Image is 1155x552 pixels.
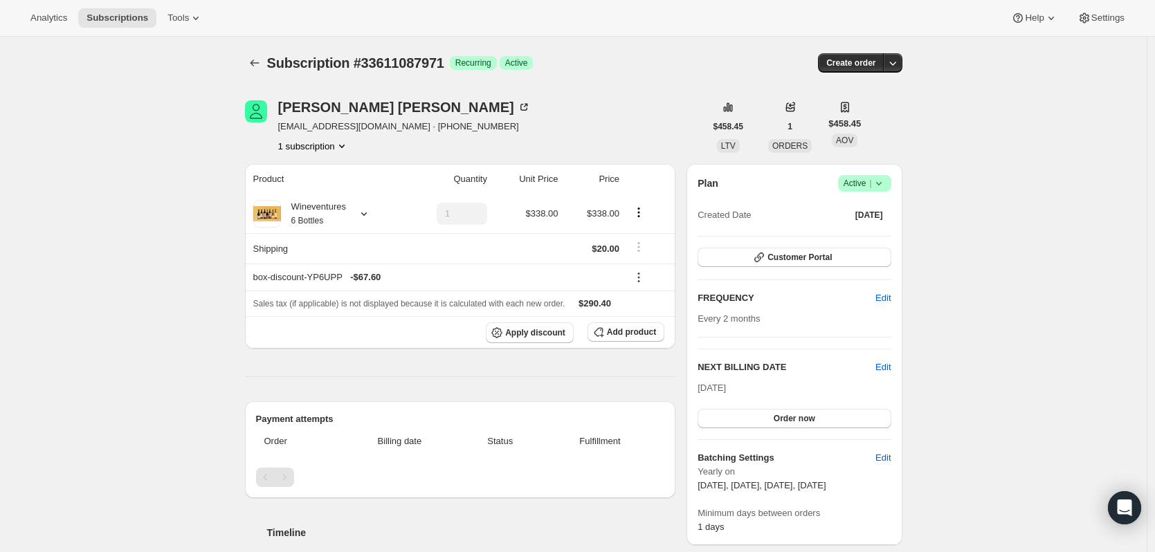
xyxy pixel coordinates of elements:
[491,164,563,194] th: Unit Price
[343,434,457,448] span: Billing date
[698,383,726,393] span: [DATE]
[30,12,67,24] span: Analytics
[698,291,875,305] h2: FREQUENCY
[875,360,891,374] button: Edit
[855,210,883,221] span: [DATE]
[87,12,148,24] span: Subscriptions
[245,233,403,264] th: Shipping
[628,205,650,220] button: Product actions
[869,178,871,189] span: |
[818,53,884,73] button: Create order
[844,176,886,190] span: Active
[245,164,403,194] th: Product
[698,506,891,520] span: Minimum days between orders
[875,291,891,305] span: Edit
[698,360,875,374] h2: NEXT BILLING DATE
[587,208,619,219] span: $338.00
[505,57,528,68] span: Active
[698,480,826,490] span: [DATE], [DATE], [DATE], [DATE]
[698,208,751,222] span: Created Date
[291,216,324,226] small: 6 Bottles
[607,326,656,338] span: Add product
[455,57,491,68] span: Recurring
[698,176,718,190] h2: Plan
[788,121,792,132] span: 1
[245,53,264,73] button: Subscriptions
[526,208,558,219] span: $338.00
[253,270,620,284] div: box-discount-YP6UPP
[278,139,349,153] button: Product actions
[278,120,531,134] span: [EMAIL_ADDRESS][DOMAIN_NAME] · [PHONE_NUMBER]
[579,298,611,309] span: $290.40
[698,522,724,532] span: 1 days
[167,12,189,24] span: Tools
[828,117,861,131] span: $458.45
[22,8,75,28] button: Analytics
[1025,12,1044,24] span: Help
[256,468,665,487] nav: Pagination
[867,287,899,309] button: Edit
[628,239,650,255] button: Shipping actions
[1108,491,1141,524] div: Open Intercom Messenger
[281,200,346,228] div: Wineventures
[403,164,491,194] th: Quantity
[875,451,891,465] span: Edit
[267,526,676,540] h2: Timeline
[588,322,664,342] button: Add product
[847,205,891,225] button: [DATE]
[486,322,574,343] button: Apply discount
[563,164,624,194] th: Price
[465,434,536,448] span: Status
[698,313,760,324] span: Every 2 months
[1003,8,1066,28] button: Help
[267,55,444,71] span: Subscription #33611087971
[1091,12,1125,24] span: Settings
[721,141,736,151] span: LTV
[544,434,656,448] span: Fulfillment
[505,327,565,338] span: Apply discount
[713,121,743,132] span: $458.45
[256,426,339,457] th: Order
[592,243,619,254] span: $20.00
[698,451,875,465] h6: Batching Settings
[698,248,891,267] button: Customer Portal
[826,57,875,68] span: Create order
[698,465,891,479] span: Yearly on
[867,447,899,469] button: Edit
[1069,8,1133,28] button: Settings
[350,270,381,284] span: - $67.60
[767,252,832,263] span: Customer Portal
[779,117,801,136] button: 1
[836,136,853,145] span: AOV
[698,409,891,428] button: Order now
[774,413,815,424] span: Order now
[705,117,752,136] button: $458.45
[159,8,211,28] button: Tools
[78,8,156,28] button: Subscriptions
[772,141,808,151] span: ORDERS
[245,100,267,122] span: Gina Dopp
[256,412,665,426] h2: Payment attempts
[253,299,565,309] span: Sales tax (if applicable) is not displayed because it is calculated with each new order.
[278,100,531,114] div: [PERSON_NAME] [PERSON_NAME]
